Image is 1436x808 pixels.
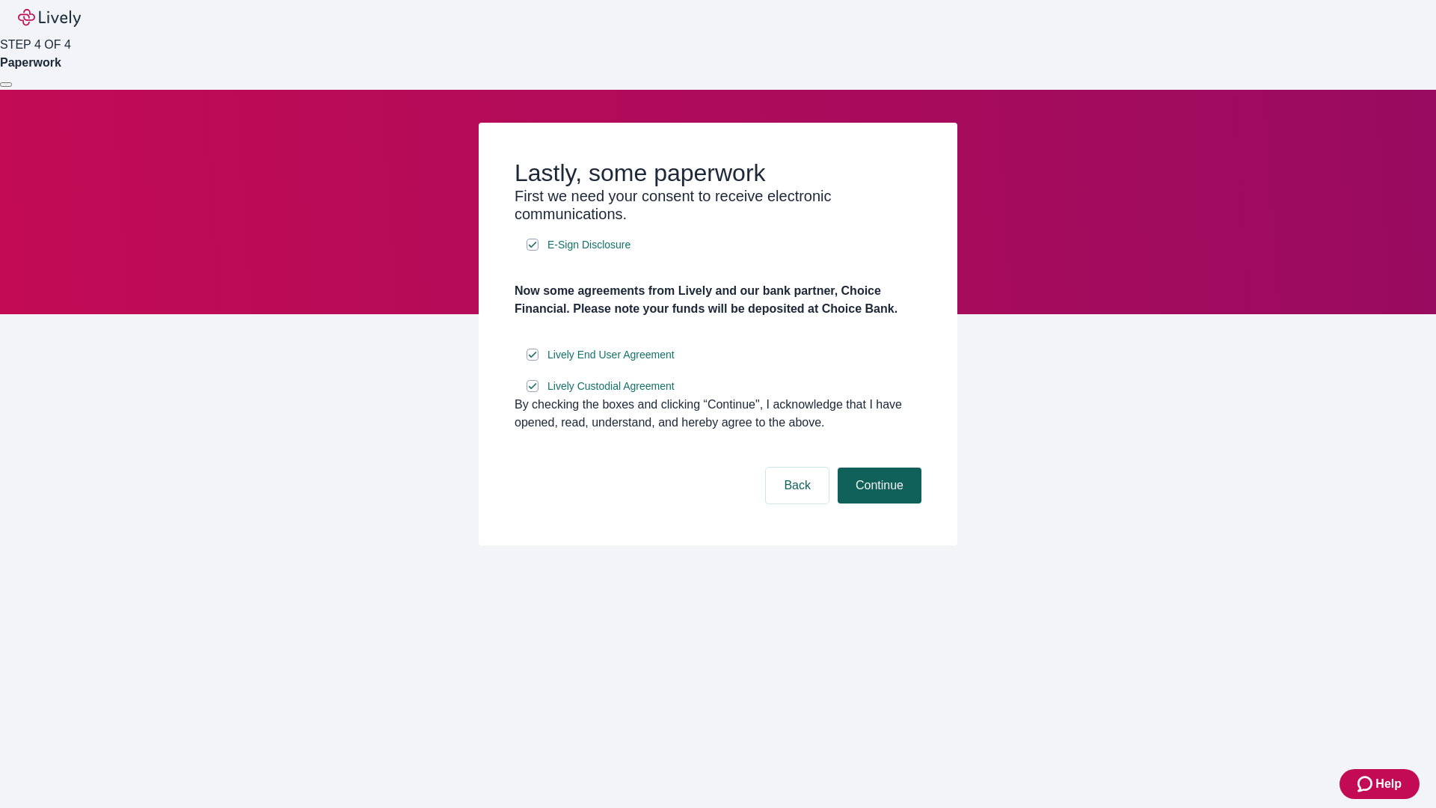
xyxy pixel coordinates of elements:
button: Back [766,468,829,504]
span: E-Sign Disclosure [547,237,630,253]
div: By checking the boxes and clicking “Continue", I acknowledge that I have opened, read, understand... [515,396,921,432]
a: e-sign disclosure document [544,346,678,364]
button: Continue [838,468,921,504]
h4: Now some agreements from Lively and our bank partner, Choice Financial. Please note your funds wi... [515,282,921,318]
button: Zendesk support iconHelp [1340,769,1420,799]
a: e-sign disclosure document [544,377,678,396]
img: Lively [18,9,81,27]
span: Help [1375,775,1402,793]
h2: Lastly, some paperwork [515,159,921,187]
span: Lively Custodial Agreement [547,379,675,394]
span: Lively End User Agreement [547,347,675,363]
h3: First we need your consent to receive electronic communications. [515,187,921,223]
a: e-sign disclosure document [544,236,633,254]
svg: Zendesk support icon [1357,775,1375,793]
